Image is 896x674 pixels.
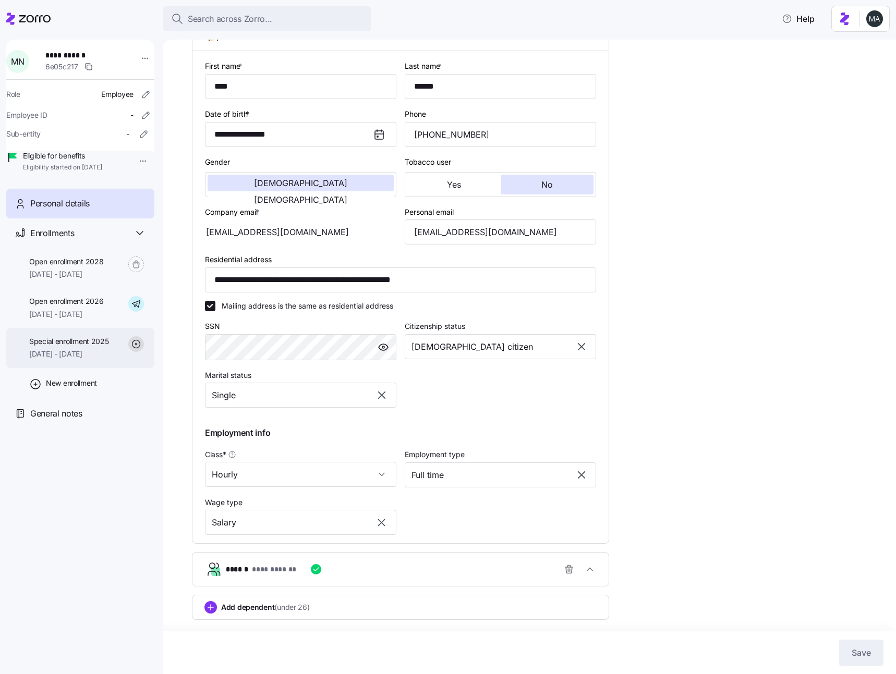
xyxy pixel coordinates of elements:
span: Open enrollment 2028 [29,256,103,267]
span: General notes [30,407,82,420]
span: New enrollment [46,378,97,388]
span: [DEMOGRAPHIC_DATA] [254,179,347,187]
span: (under 26) [274,602,309,612]
label: Gender [205,156,230,168]
span: Special enrollment 2025 [29,336,109,347]
span: Class * [205,449,226,460]
label: First name [205,60,244,72]
label: Wage type [205,497,243,508]
span: [DEMOGRAPHIC_DATA] [254,195,347,204]
label: Tobacco user [405,156,451,168]
span: Sub-entity [6,129,41,139]
span: Help [782,13,815,25]
span: Employment info [205,426,270,439]
button: Help [773,8,823,29]
label: Date of birth [205,108,251,120]
input: Select employment type [405,462,596,487]
span: M N [11,57,24,66]
label: Citizenship status [405,321,465,332]
input: Select wage type [205,510,396,535]
span: - [126,129,129,139]
span: Eligible for benefits [23,151,102,161]
span: 6e05c217 [45,62,78,72]
label: Residential address [205,254,272,265]
span: Personal details [30,197,90,210]
button: Search across Zorro... [163,6,371,31]
input: Email [405,219,596,244]
label: Mailing address is the same as residential address [215,301,393,311]
button: Save [839,640,883,666]
span: Search across Zorro... [188,13,272,26]
svg: add icon [204,601,217,614]
label: Last name [405,60,444,72]
span: Add dependent [221,602,310,612]
label: SSN [205,321,220,332]
span: - [130,110,134,120]
input: Class [205,462,396,487]
label: Company email [205,206,261,218]
span: Role [6,89,20,100]
span: Enrollments [30,227,74,240]
input: Phone [405,122,596,147]
span: Employee ID [6,110,47,120]
input: Select marital status [205,383,396,408]
span: Employee [101,89,134,100]
label: Marital status [205,370,251,381]
span: [DATE] - [DATE] [29,349,109,359]
span: No [541,180,553,189]
span: Eligibility started on [DATE] [23,163,102,172]
span: Save [852,646,871,659]
img: 517bfecce098f88722b87234dc0f905a [866,10,883,27]
label: Phone [405,108,426,120]
span: Open enrollment 2026 [29,296,103,307]
input: Select citizenship status [405,334,596,359]
span: [DATE] - [DATE] [29,309,103,320]
label: Employment type [405,449,465,460]
span: Yes [447,180,461,189]
span: [DATE] - [DATE] [29,269,103,279]
label: Personal email [405,206,454,218]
